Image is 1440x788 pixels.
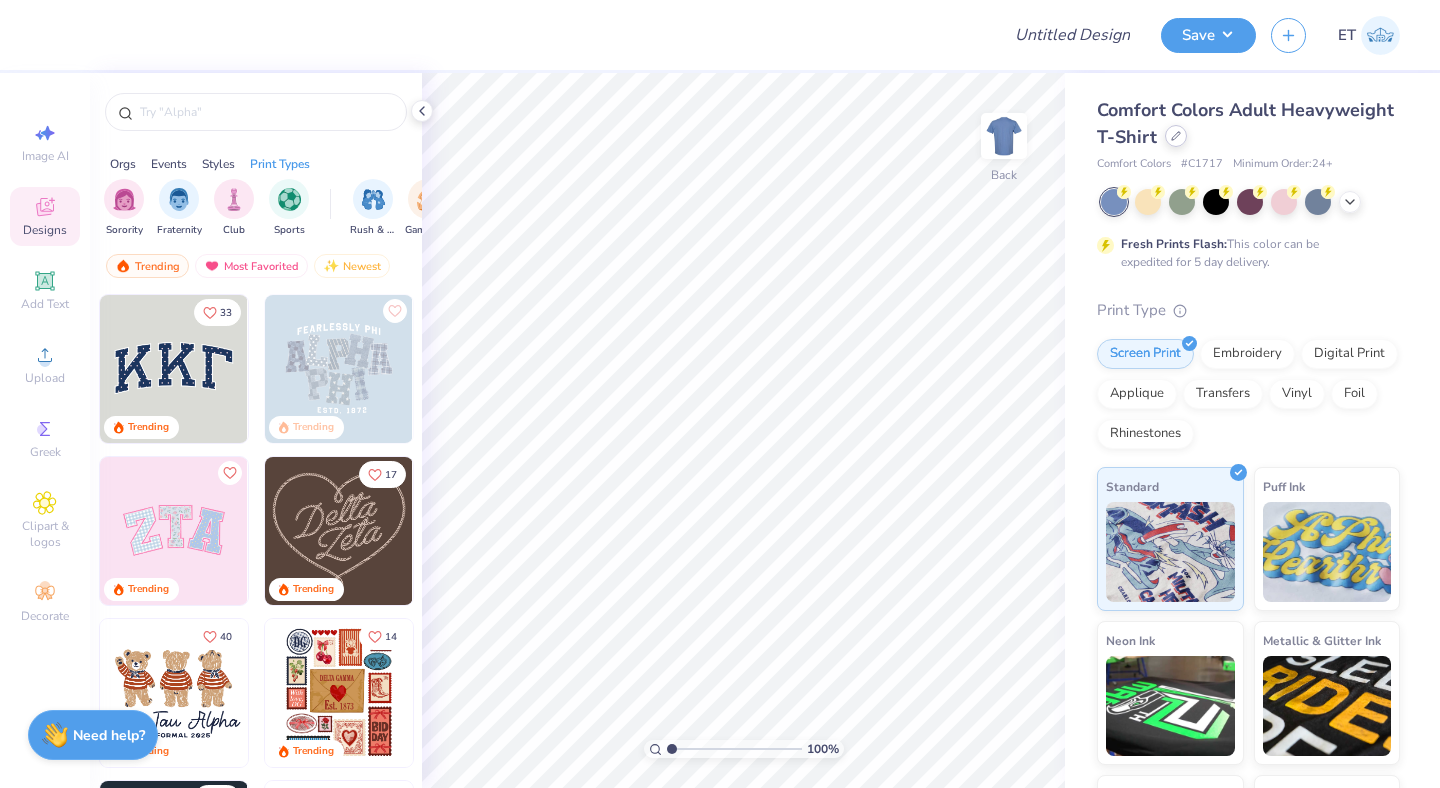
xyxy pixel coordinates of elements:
div: Print Type [1097,299,1400,322]
div: Back [991,166,1017,184]
div: filter for Sports [269,179,309,238]
span: 33 [220,308,232,318]
button: Like [218,461,242,485]
span: # C1717 [1181,156,1223,173]
img: b0e5e834-c177-467b-9309-b33acdc40f03 [412,619,560,767]
input: Untitled Design [999,15,1146,55]
img: Puff Ink [1263,502,1392,602]
div: Vinyl [1269,379,1325,409]
img: 3b9aba4f-e317-4aa7-a679-c95a879539bd [100,295,248,443]
img: a3f22b06-4ee5-423c-930f-667ff9442f68 [412,295,560,443]
button: Like [383,299,407,323]
img: d12c9beb-9502-45c7-ae94-40b97fdd6040 [247,619,395,767]
button: filter button [350,179,396,238]
img: Sorority Image [113,188,136,211]
span: Rush & Bid [350,223,396,238]
img: most_fav.gif [204,259,220,273]
span: Decorate [21,608,69,624]
img: Back [984,116,1024,156]
img: a3be6b59-b000-4a72-aad0-0c575b892a6b [100,619,248,767]
button: Save [1161,18,1256,53]
span: Minimum Order: 24 + [1233,156,1333,173]
img: Neon Ink [1106,656,1235,756]
img: 5a4b4175-9e88-49c8-8a23-26d96782ddc6 [265,295,413,443]
img: edfb13fc-0e43-44eb-bea2-bf7fc0dd67f9 [247,295,395,443]
button: filter button [269,179,309,238]
button: Like [359,461,406,488]
button: filter button [104,179,144,238]
div: Print Types [250,155,310,173]
div: filter for Game Day [405,179,451,238]
div: Trending [106,254,189,278]
div: filter for Club [214,179,254,238]
button: filter button [157,179,202,238]
span: Designs [23,222,67,238]
div: Applique [1097,379,1177,409]
div: Events [151,155,187,173]
span: Clipart & logos [10,518,80,550]
div: Trending [293,744,334,759]
button: Like [359,623,406,650]
div: filter for Rush & Bid [350,179,396,238]
span: 14 [385,632,397,642]
span: 17 [385,470,397,480]
span: 40 [220,632,232,642]
input: Try "Alpha" [138,102,394,122]
img: trending.gif [115,259,131,273]
div: Trending [128,420,169,435]
button: Like [194,623,241,650]
div: Foil [1331,379,1378,409]
div: filter for Fraternity [157,179,202,238]
span: Comfort Colors Adult Heavyweight T-Shirt [1097,98,1394,149]
span: Sorority [106,223,143,238]
a: ET [1338,16,1400,55]
div: Trending [128,582,169,597]
span: Image AI [22,148,69,164]
div: This color can be expedited for 5 day delivery. [1121,235,1367,271]
div: Trending [293,420,334,435]
img: 9980f5e8-e6a1-4b4a-8839-2b0e9349023c [100,457,248,605]
div: Rhinestones [1097,419,1194,449]
img: Club Image [223,188,245,211]
div: Orgs [110,155,136,173]
div: Styles [202,155,235,173]
span: Game Day [405,223,451,238]
img: Elaina Thomas [1361,16,1400,55]
strong: Fresh Prints Flash: [1121,236,1227,252]
div: Trending [293,582,334,597]
span: Add Text [21,296,69,312]
img: Metallic & Glitter Ink [1263,656,1392,756]
div: Transfers [1183,379,1263,409]
span: Club [223,223,245,238]
span: Puff Ink [1263,476,1305,497]
button: Like [194,299,241,326]
img: Sports Image [278,188,301,211]
button: filter button [405,179,451,238]
span: Comfort Colors [1097,156,1171,173]
button: filter button [214,179,254,238]
img: 12710c6a-dcc0-49ce-8688-7fe8d5f96fe2 [265,457,413,605]
div: Digital Print [1301,339,1398,369]
img: ead2b24a-117b-4488-9b34-c08fd5176a7b [412,457,560,605]
img: Standard [1106,502,1235,602]
span: Standard [1106,476,1159,497]
img: Newest.gif [323,259,339,273]
div: Most Favorited [195,254,308,278]
div: Embroidery [1200,339,1295,369]
img: Fraternity Image [168,188,190,211]
img: Game Day Image [417,188,440,211]
div: Screen Print [1097,339,1194,369]
span: Fraternity [157,223,202,238]
span: Neon Ink [1106,630,1155,651]
span: 100 % [807,740,839,758]
span: Sports [274,223,305,238]
span: Upload [25,370,65,386]
img: Rush & Bid Image [362,188,385,211]
span: ET [1338,24,1356,47]
div: Newest [314,254,390,278]
img: 5ee11766-d822-42f5-ad4e-763472bf8dcf [247,457,395,605]
span: Metallic & Glitter Ink [1263,630,1381,651]
span: Greek [30,444,61,460]
div: filter for Sorority [104,179,144,238]
strong: Need help? [73,726,145,745]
